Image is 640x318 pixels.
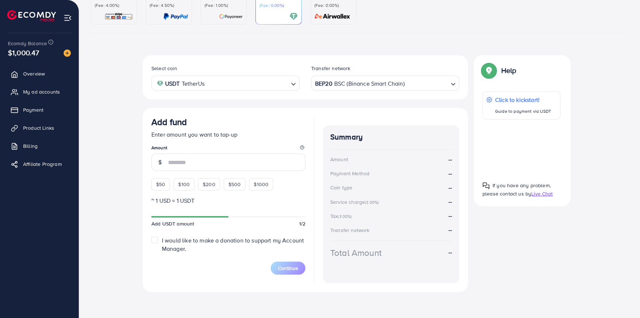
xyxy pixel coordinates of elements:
strong: -- [448,248,452,257]
iframe: Chat [609,285,635,313]
img: menu [64,14,72,22]
strong: -- [448,169,452,178]
strong: -- [448,184,452,192]
img: Popup guide [482,64,495,77]
span: Continue [278,265,298,272]
span: Payment [23,106,43,113]
div: Search for option [311,76,459,90]
div: Total Amount [330,246,382,259]
a: Product Links [5,121,73,135]
span: I would like to make a donation to support my Account Manager. [162,236,304,253]
p: Help [501,66,516,75]
span: Live Chat [531,190,553,197]
span: $100 [178,181,190,188]
h3: Add fund [151,117,187,127]
span: Add USDT amount [151,220,194,227]
div: Amount [330,156,348,163]
span: Product Links [23,124,54,132]
p: Guide to payment via USDT [495,107,551,116]
img: logo [7,10,56,21]
span: Affiliate Program [23,160,62,168]
strong: -- [448,226,452,234]
p: Click to kickstart! [495,95,551,104]
input: Search for option [405,78,448,89]
input: Search for option [207,78,288,89]
span: My ad accounts [23,88,60,95]
span: $50 [156,181,165,188]
img: image [64,50,71,57]
div: Transfer network [330,227,370,234]
img: coin [157,80,163,87]
p: (Fee: 0.00%) [314,3,353,8]
strong: USDT [165,78,180,89]
a: Affiliate Program [5,157,73,171]
strong: BEP20 [315,78,332,89]
div: Payment Method [330,170,369,177]
a: Billing [5,139,73,153]
span: Ecomdy Balance [8,40,47,47]
img: card [163,12,188,21]
img: card [219,12,243,21]
a: Payment [5,103,73,117]
small: (3.00%) [338,214,352,219]
strong: -- [448,198,452,206]
p: Enter amount you want to top-up [151,130,305,139]
label: Transfer network [311,65,351,72]
img: Popup guide [482,182,490,189]
span: $500 [228,181,241,188]
legend: Amount [151,145,305,154]
p: ~ 1 USD = 1 USDT [151,196,305,205]
span: If you have any problem, please contact us by [482,182,551,197]
a: Overview [5,66,73,81]
span: TetherUs [182,78,205,89]
strong: -- [448,212,452,220]
img: card [289,12,298,21]
div: Coin type [330,184,352,191]
p: (Fee: 1.00%) [205,3,243,8]
button: Continue [271,262,305,275]
a: My ad accounts [5,85,73,99]
span: $1,000.47 [8,47,39,58]
div: Service charge [330,198,381,206]
span: Overview [23,70,45,77]
small: (3.00%) [365,199,379,205]
img: card [312,12,353,21]
p: (Fee: 4.50%) [150,3,188,8]
p: (Fee: 0.00%) [259,3,298,8]
strong: -- [448,155,452,164]
img: card [104,12,133,21]
label: Select coin [151,65,177,72]
span: 1/2 [299,220,305,227]
div: Search for option [151,76,300,90]
h4: Summary [330,133,452,142]
div: Tax [330,212,354,220]
span: $1000 [254,181,269,188]
p: (Fee: 4.00%) [95,3,133,8]
span: Billing [23,142,38,150]
span: BSC (Binance Smart Chain) [334,78,405,89]
span: $200 [203,181,215,188]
